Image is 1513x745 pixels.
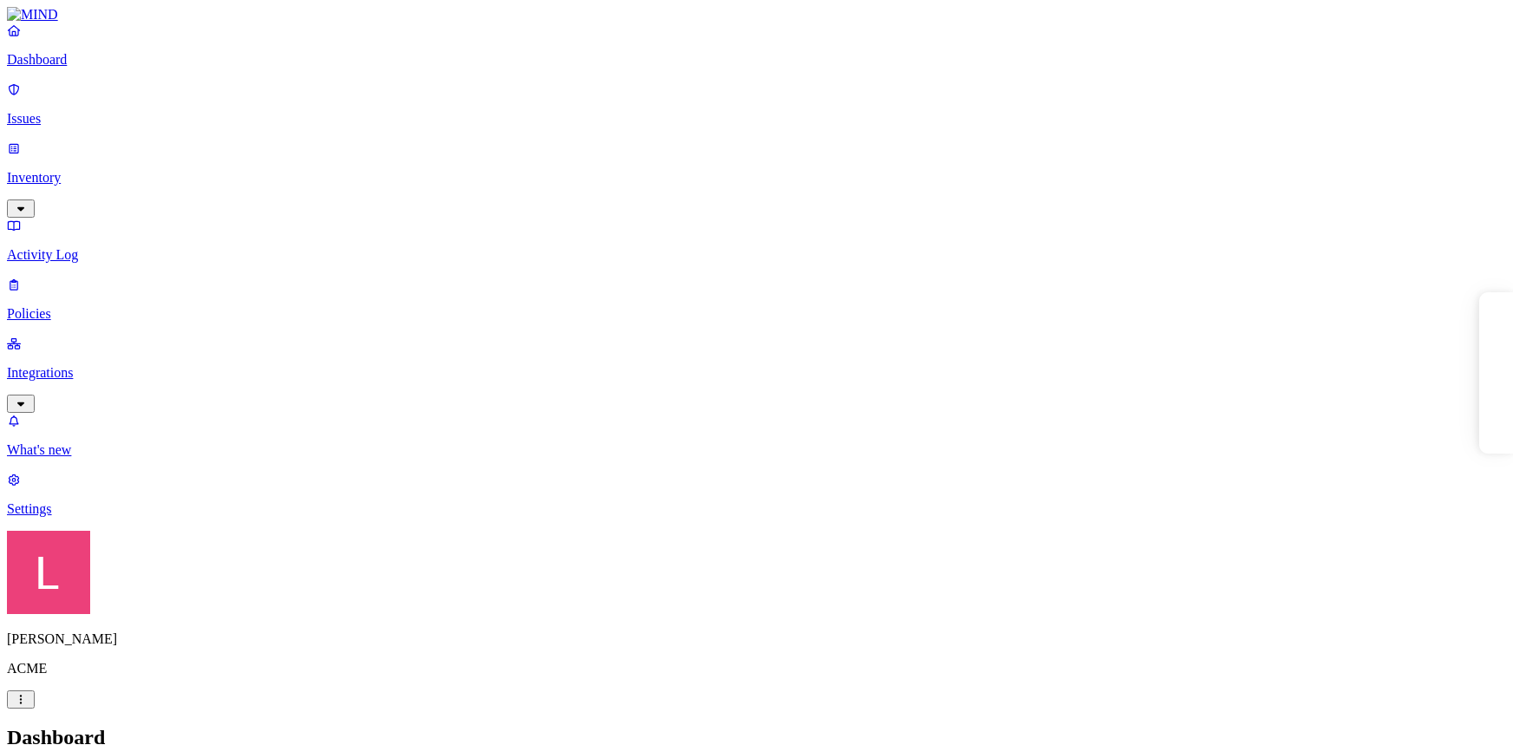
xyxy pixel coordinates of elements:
a: MIND [7,7,1506,23]
p: Dashboard [7,52,1506,68]
p: Inventory [7,170,1506,186]
a: Settings [7,472,1506,517]
a: Inventory [7,141,1506,215]
a: What's new [7,413,1506,458]
a: Activity Log [7,218,1506,263]
p: Issues [7,111,1506,127]
p: Integrations [7,365,1506,381]
img: Landen Brown [7,531,90,614]
p: Settings [7,501,1506,517]
a: Dashboard [7,23,1506,68]
a: Policies [7,277,1506,322]
p: Activity Log [7,247,1506,263]
a: Integrations [7,336,1506,410]
p: ACME [7,661,1506,676]
p: [PERSON_NAME] [7,631,1506,647]
p: Policies [7,306,1506,322]
p: What's new [7,442,1506,458]
a: Issues [7,82,1506,127]
img: MIND [7,7,58,23]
